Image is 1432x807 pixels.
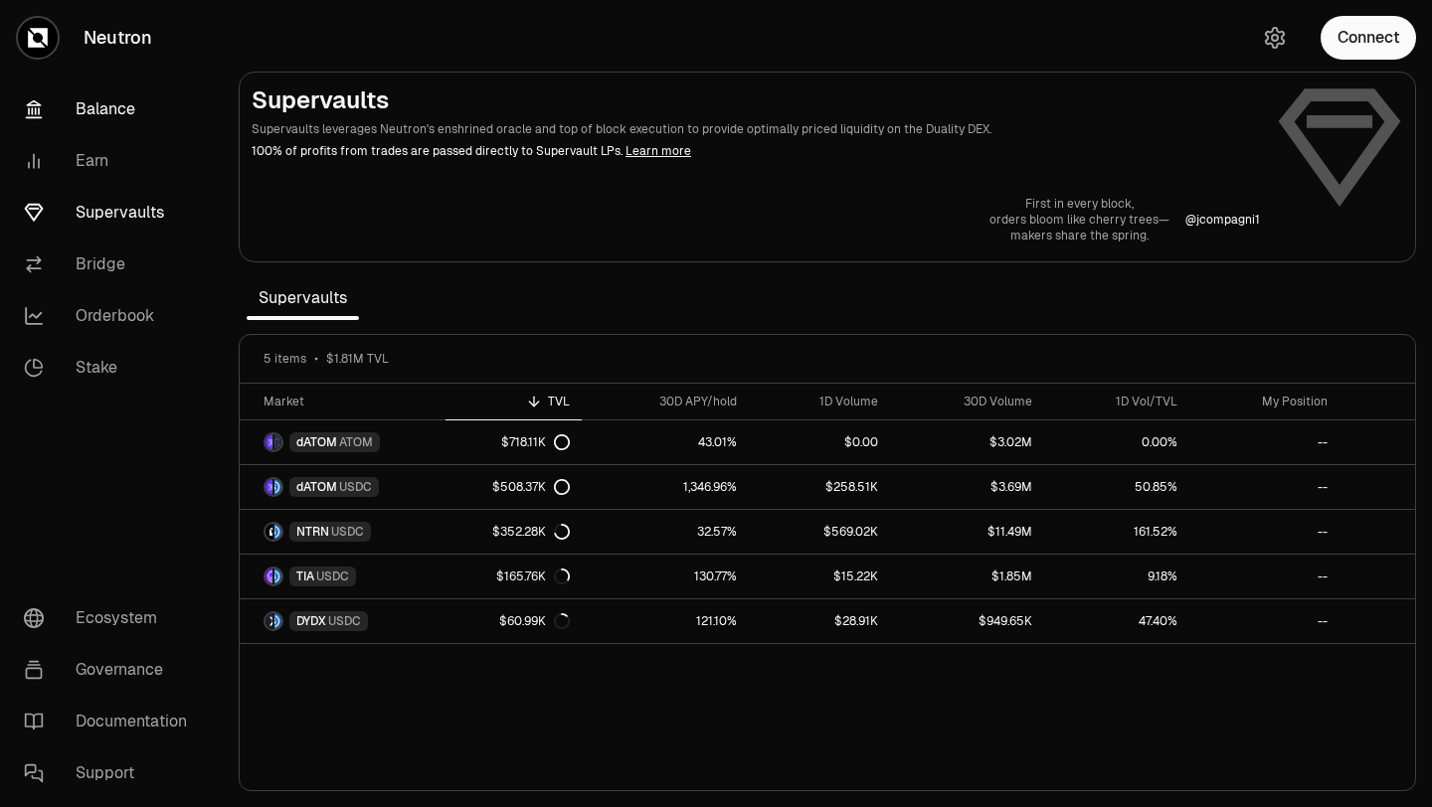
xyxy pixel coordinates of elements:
a: Learn more [626,143,691,159]
a: @jcompagni1 [1185,212,1260,228]
a: -- [1189,599,1340,643]
a: $165.76K [446,555,583,598]
a: 1,346.96% [582,465,749,509]
a: 43.01% [582,420,749,464]
img: ATOM Logo [274,434,281,450]
span: DYDX [296,613,326,629]
a: 32.57% [582,510,749,554]
img: USDC Logo [274,613,281,629]
span: USDC [331,524,364,540]
span: 5 items [264,351,306,367]
a: Orderbook [8,290,215,342]
a: 47.40% [1044,599,1189,643]
div: 1D Vol/TVL [1056,394,1177,409]
div: Market [264,394,434,409]
a: Supervaults [8,187,215,239]
a: NTRN LogoUSDC LogoNTRNUSDC [240,510,446,554]
img: USDC Logo [274,524,281,540]
button: Connect [1321,16,1416,60]
p: Supervaults leverages Neutron's enshrined oracle and top of block execution to provide optimally ... [252,120,1260,138]
a: $352.28K [446,510,583,554]
img: TIA Logo [266,568,272,584]
span: dATOM [296,434,337,450]
div: $508.37K [492,479,570,495]
img: DYDX Logo [266,613,272,629]
a: Balance [8,83,215,135]
a: 161.52% [1044,510,1189,554]
span: NTRN [296,524,329,540]
div: 1D Volume [761,394,878,409]
a: Ecosystem [8,592,215,644]
a: $949.65K [890,599,1044,643]
a: $258.51K [749,465,890,509]
a: $11.49M [890,510,1044,554]
a: $28.91K [749,599,890,643]
a: $15.22K [749,555,890,598]
a: $718.11K [446,420,583,464]
a: Support [8,747,215,799]
span: USDC [339,479,372,495]
p: First in every block, [989,196,1169,212]
a: -- [1189,420,1340,464]
a: $508.37K [446,465,583,509]
a: -- [1189,555,1340,598]
span: TIA [296,568,314,584]
img: NTRN Logo [266,524,272,540]
a: $3.02M [890,420,1044,464]
a: TIA LogoUSDC LogoTIAUSDC [240,555,446,598]
div: $60.99K [499,613,570,629]
span: ATOM [339,434,373,450]
div: $718.11K [501,434,570,450]
a: 9.18% [1044,555,1189,598]
a: $0.00 [749,420,890,464]
a: First in every block,orders bloom like cherry trees—makers share the spring. [989,196,1169,243]
a: Earn [8,135,215,187]
span: USDC [316,568,349,584]
a: $569.02K [749,510,890,554]
img: dATOM Logo [266,479,272,495]
a: DYDX LogoUSDC LogoDYDXUSDC [240,599,446,643]
a: 0.00% [1044,420,1189,464]
img: dATOM Logo [266,434,272,450]
a: -- [1189,465,1340,509]
p: 100% of profits from trades are passed directly to Supervault LPs. [252,142,1260,160]
a: Bridge [8,239,215,290]
a: Stake [8,342,215,394]
p: orders bloom like cherry trees— [989,212,1169,228]
div: 30D Volume [902,394,1032,409]
div: My Position [1201,394,1328,409]
span: $1.81M TVL [326,351,389,367]
div: $352.28K [492,524,570,540]
a: -- [1189,510,1340,554]
h2: Supervaults [252,84,1260,116]
a: Governance [8,644,215,696]
a: $1.85M [890,555,1044,598]
span: Supervaults [247,278,359,318]
a: $60.99K [446,599,583,643]
a: $3.69M [890,465,1044,509]
div: 30D APY/hold [594,394,737,409]
div: $165.76K [496,568,570,584]
a: dATOM LogoATOM LogodATOMATOM [240,420,446,464]
span: USDC [328,613,361,629]
a: 50.85% [1044,465,1189,509]
p: makers share the spring. [989,228,1169,243]
a: dATOM LogoUSDC LogodATOMUSDC [240,465,446,509]
p: @ jcompagni1 [1185,212,1260,228]
a: 121.10% [582,599,749,643]
a: Documentation [8,696,215,747]
img: USDC Logo [274,568,281,584]
a: 130.77% [582,555,749,598]
div: TVL [457,394,571,409]
span: dATOM [296,479,337,495]
img: USDC Logo [274,479,281,495]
